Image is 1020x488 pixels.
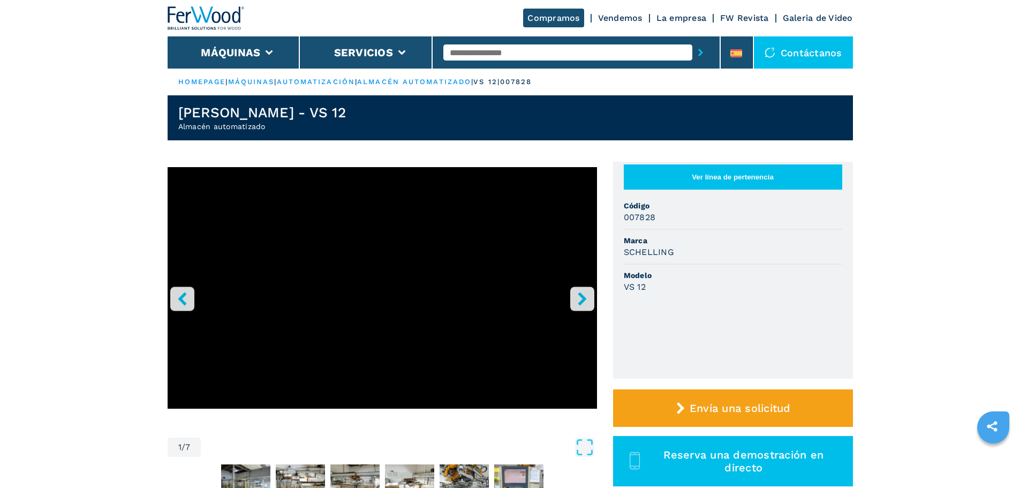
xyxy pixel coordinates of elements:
[178,104,346,121] h1: [PERSON_NAME] - VS 12
[624,270,842,281] span: Modelo
[624,281,646,293] h3: VS 12
[473,77,500,87] p: vs 12 |
[168,6,245,30] img: Ferwood
[765,47,775,58] img: Contáctanos
[624,235,842,246] span: Marca
[168,167,597,427] div: Go to Slide 1
[692,40,709,65] button: submit-button
[647,448,840,474] span: Reserva una demostración en directo
[720,13,769,23] a: FW Revista
[182,443,185,452] span: /
[274,78,276,86] span: |
[500,77,532,87] p: 007828
[185,443,190,452] span: 7
[471,78,473,86] span: |
[203,438,594,457] button: Open Fullscreen
[570,287,594,311] button: right-button
[201,46,260,59] button: Máquinas
[355,78,357,86] span: |
[228,78,275,86] a: máquinas
[598,13,643,23] a: Vendemos
[783,13,853,23] a: Galeria de Video
[178,443,182,452] span: 1
[613,389,853,427] button: Envía una solicitud
[168,167,597,409] iframe: Magazzino automatico in azione - SCHELLING VS 12 - Ferwoodgroup -007828
[979,413,1006,440] a: sharethis
[624,200,842,211] span: Código
[690,402,791,415] span: Envía una solicitud
[624,211,656,223] h3: 007828
[974,440,1012,480] iframe: Chat
[357,78,471,86] a: almacén automatizado
[178,121,346,132] h2: Almacén automatizado
[178,78,226,86] a: HOMEPAGE
[754,36,853,69] div: Contáctanos
[523,9,584,27] a: Compramos
[624,246,674,258] h3: SCHELLING
[277,78,355,86] a: automatización
[225,78,228,86] span: |
[624,164,842,190] button: Ver línea de pertenencia
[334,46,393,59] button: Servicios
[656,13,707,23] a: La empresa
[170,287,194,311] button: left-button
[613,436,853,486] button: Reserva una demostración en directo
